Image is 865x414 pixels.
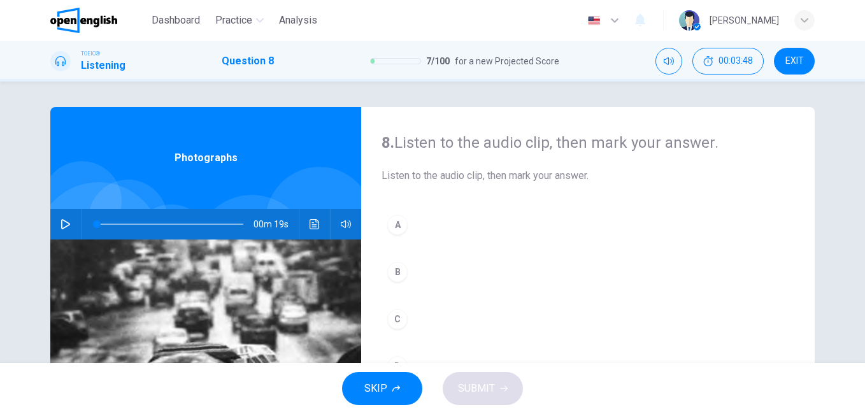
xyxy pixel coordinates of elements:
[210,9,269,32] button: Practice
[382,209,794,241] button: A
[50,8,117,33] img: OpenEnglish logo
[692,48,764,75] button: 00:03:48
[655,48,682,75] div: Mute
[342,372,422,405] button: SKIP
[387,356,408,376] div: D
[426,54,450,69] span: 7 / 100
[455,54,559,69] span: for a new Projected Score
[364,380,387,397] span: SKIP
[81,49,100,58] span: TOEIC®
[692,48,764,75] div: Hide
[679,10,699,31] img: Profile picture
[147,9,205,32] button: Dashboard
[254,209,299,239] span: 00m 19s
[387,215,408,235] div: A
[387,309,408,329] div: C
[81,58,125,73] h1: Listening
[215,13,252,28] span: Practice
[718,56,753,66] span: 00:03:48
[774,48,815,75] button: EXIT
[50,8,147,33] a: OpenEnglish logo
[222,54,274,69] h1: Question 8
[304,209,325,239] button: Click to see the audio transcription
[586,16,602,25] img: en
[382,168,794,183] span: Listen to the audio clip, then mark your answer.
[175,150,238,166] span: Photographs
[382,134,394,152] strong: 8.
[382,350,794,382] button: D
[387,262,408,282] div: B
[785,56,804,66] span: EXIT
[382,132,794,153] h4: Listen to the audio clip, then mark your answer.
[710,13,779,28] div: [PERSON_NAME]
[274,9,322,32] button: Analysis
[279,13,317,28] span: Analysis
[382,303,794,335] button: C
[382,256,794,288] button: B
[152,13,200,28] span: Dashboard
